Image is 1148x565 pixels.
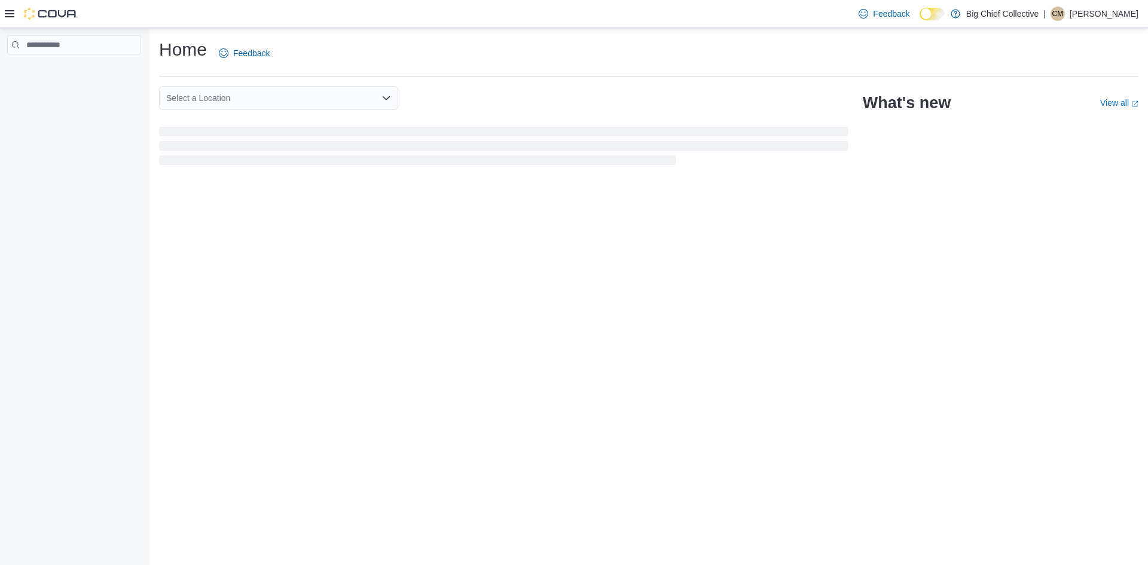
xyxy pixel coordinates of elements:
span: Feedback [233,47,270,59]
p: | [1043,7,1046,21]
button: Open list of options [381,93,391,103]
a: View allExternal link [1100,98,1138,108]
h2: What's new [863,93,951,112]
span: CM [1052,7,1064,21]
a: Feedback [854,2,914,26]
a: Feedback [214,41,274,65]
input: Dark Mode [920,8,945,20]
span: Feedback [873,8,909,20]
p: [PERSON_NAME] [1070,7,1138,21]
span: Loading [159,129,848,167]
div: Charles Monoessy [1051,7,1065,21]
p: Big Chief Collective [966,7,1039,21]
img: Cova [24,8,78,20]
nav: Complex example [7,57,141,85]
svg: External link [1131,100,1138,108]
h1: Home [159,38,207,62]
